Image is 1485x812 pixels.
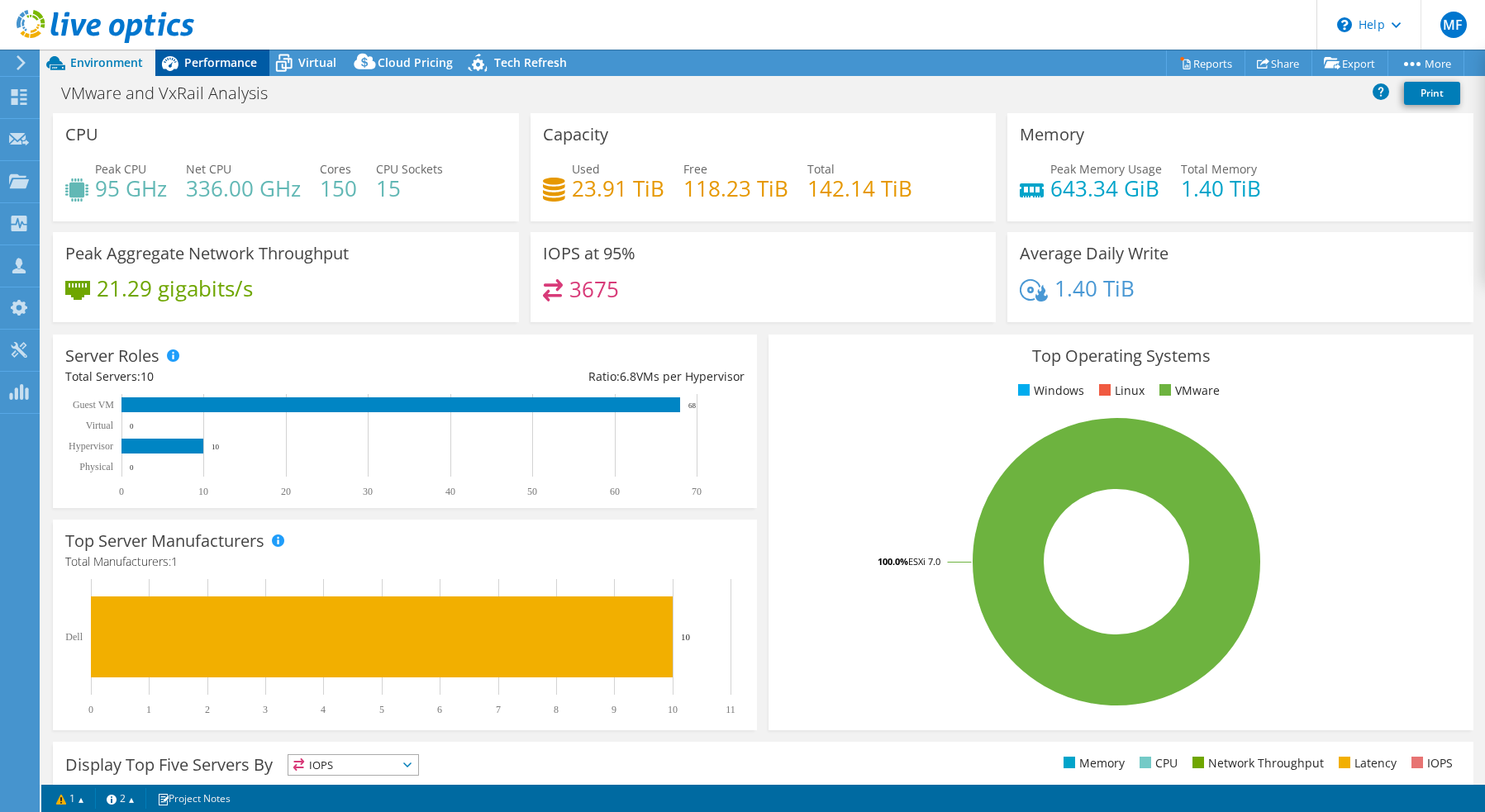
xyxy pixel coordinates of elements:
[496,704,501,715] text: 7
[445,486,455,497] text: 40
[186,179,301,197] h4: 336.00 GHz
[527,486,537,497] text: 50
[1407,754,1453,772] li: IOPS
[569,280,619,298] h4: 3675
[1020,245,1168,263] h3: Average Daily Write
[683,161,707,177] span: Free
[288,755,418,775] span: IOPS
[1311,50,1388,76] a: Export
[572,179,664,197] h4: 23.91 TiB
[65,532,264,550] h3: Top Server Manufacturers
[205,704,210,715] text: 2
[543,245,635,263] h3: IOPS at 95%
[1014,382,1084,400] li: Windows
[1337,17,1352,32] svg: \n
[281,486,291,497] text: 20
[1135,754,1178,772] li: CPU
[186,161,231,177] span: Net CPU
[612,704,616,715] text: 9
[1188,754,1324,772] li: Network Throughput
[79,461,113,472] text: Physical
[65,631,83,643] text: Dell
[130,463,134,472] text: 0
[298,55,336,70] span: Virtual
[726,704,735,715] text: 11
[1050,161,1162,177] span: Peak Memory Usage
[1181,179,1261,197] h4: 1.40 TiB
[1404,82,1460,105] a: Print
[70,55,143,70] span: Environment
[620,368,636,384] span: 6.8
[668,704,678,715] text: 10
[97,279,253,297] h4: 21.29 gigabits/s
[610,486,620,497] text: 60
[86,420,114,431] text: Virtual
[65,347,159,365] h3: Server Roles
[1095,382,1145,400] li: Linux
[379,704,384,715] text: 5
[376,179,443,197] h4: 15
[119,486,124,497] text: 0
[65,245,349,263] h3: Peak Aggregate Network Throughput
[878,555,908,567] tspan: 100.0%
[1020,126,1084,144] h3: Memory
[95,161,146,177] span: Peak CPU
[146,704,151,715] text: 1
[320,179,357,197] h4: 150
[376,161,443,177] span: CPU Sockets
[494,55,567,70] span: Tech Refresh
[692,486,702,497] text: 70
[65,553,745,571] h4: Total Manufacturers:
[65,368,405,386] div: Total Servers:
[1050,179,1162,197] h4: 643.34 GiB
[65,126,98,144] h3: CPU
[95,179,167,197] h4: 95 GHz
[1387,50,1464,76] a: More
[1440,12,1467,38] span: MF
[908,555,940,567] tspan: ESXi 7.0
[1245,50,1312,76] a: Share
[184,55,257,70] span: Performance
[554,704,559,715] text: 8
[1155,382,1220,400] li: VMware
[69,440,113,452] text: Hypervisor
[145,788,242,809] a: Project Notes
[171,553,178,569] span: 1
[1059,754,1125,772] li: Memory
[437,704,442,715] text: 6
[95,788,146,809] a: 2
[405,368,745,386] div: Ratio: VMs per Hypervisor
[320,161,351,177] span: Cores
[1054,279,1135,297] h4: 1.40 TiB
[45,788,96,809] a: 1
[198,486,208,497] text: 10
[1181,161,1257,177] span: Total Memory
[140,368,154,384] span: 10
[130,422,134,430] text: 0
[807,179,912,197] h4: 142.14 TiB
[1335,754,1397,772] li: Latency
[88,704,93,715] text: 0
[781,347,1460,365] h3: Top Operating Systems
[1166,50,1245,76] a: Reports
[543,126,608,144] h3: Capacity
[54,84,293,102] h1: VMware and VxRail Analysis
[681,632,691,642] text: 10
[378,55,453,70] span: Cloud Pricing
[73,399,114,411] text: Guest VM
[807,161,835,177] span: Total
[321,704,326,715] text: 4
[363,486,373,497] text: 30
[572,161,600,177] span: Used
[683,179,788,197] h4: 118.23 TiB
[688,401,697,410] text: 68
[263,704,268,715] text: 3
[212,443,220,451] text: 10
